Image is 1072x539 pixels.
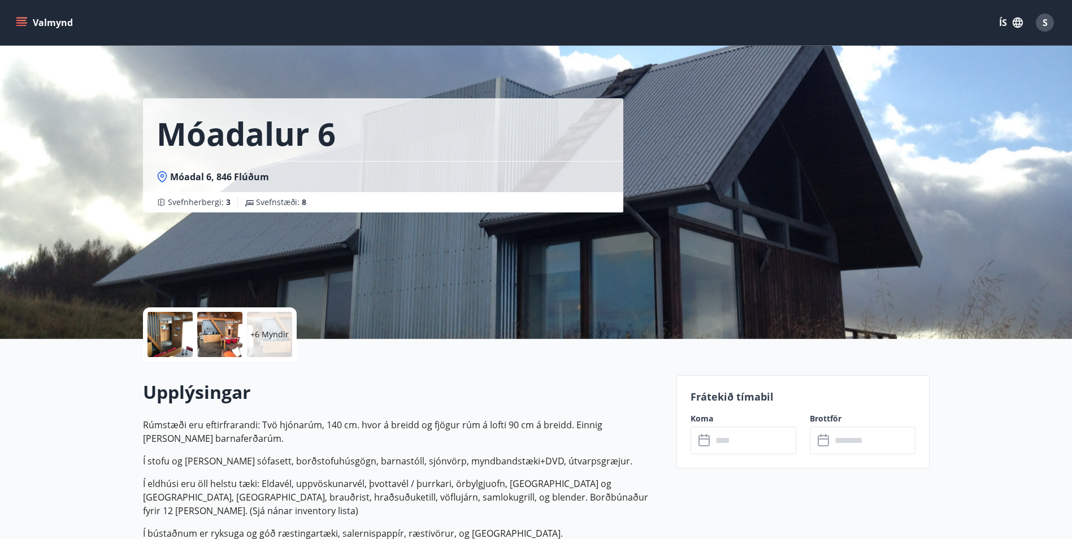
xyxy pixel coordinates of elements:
p: Í stofu og [PERSON_NAME] sófasett, borðstofuhúsgögn, barnastóll, sjónvörp, myndbandstæki+DVD, útv... [143,454,663,468]
h2: Upplýsingar [143,380,663,405]
label: Koma [691,413,796,424]
button: S [1031,9,1058,36]
button: menu [14,12,77,33]
p: +6 Myndir [250,329,289,340]
span: 8 [302,197,306,207]
span: Svefnstæði : [256,197,306,208]
p: Í eldhúsi eru öll helstu tæki: Eldavél, uppvöskunarvél, þvottavél / þurrkari, örbylgjuofn, [GEOGR... [143,477,663,518]
p: Rúmstæði eru eftirfrarandi: Tvö hjónarúm, 140 cm. hvor á breidd og fjögur rúm á lofti 90 cm á bre... [143,418,663,445]
span: 3 [226,197,231,207]
span: Svefnherbergi : [168,197,231,208]
span: Móadal 6, 846 Flúðum [170,171,269,183]
h1: Móadalur 6 [157,112,336,155]
p: Frátekið tímabil [691,389,915,404]
button: ÍS [993,12,1029,33]
span: S [1043,16,1048,29]
label: Brottför [810,413,915,424]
